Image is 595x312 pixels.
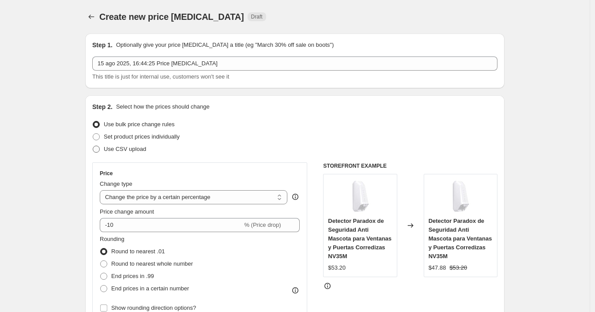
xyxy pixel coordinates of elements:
p: Select how the prices should change [116,102,210,111]
span: This title is just for internal use, customers won't see it [92,73,229,80]
img: NV35M-2_80x.jpg [443,179,478,214]
span: Round to nearest whole number [111,260,193,267]
p: Optionally give your price [MEDICAL_DATA] a title (eg "March 30% off sale on boots") [116,41,334,49]
span: End prices in a certain number [111,285,189,292]
span: Round to nearest .01 [111,248,165,255]
span: Price change amount [100,208,154,215]
input: -15 [100,218,242,232]
h3: Price [100,170,113,177]
strike: $53.20 [449,263,467,272]
div: $53.20 [328,263,346,272]
h6: STOREFRONT EXAMPLE [323,162,497,169]
span: Set product prices individually [104,133,180,140]
button: Price change jobs [85,11,98,23]
span: Show rounding direction options? [111,304,196,311]
span: Rounding [100,236,124,242]
div: $47.88 [429,263,446,272]
h2: Step 1. [92,41,113,49]
span: End prices in .99 [111,273,154,279]
span: % (Price drop) [244,222,281,228]
span: Detector Paradox de Seguridad Anti Mascota para Ventanas y Puertas Corredizas NV35M [429,218,492,259]
span: Use CSV upload [104,146,146,152]
input: 30% off holiday sale [92,56,497,71]
span: Use bulk price change rules [104,121,174,128]
h2: Step 2. [92,102,113,111]
span: Draft [251,13,263,20]
span: Change type [100,180,132,187]
span: Detector Paradox de Seguridad Anti Mascota para Ventanas y Puertas Corredizas NV35M [328,218,392,259]
div: help [291,192,300,201]
img: NV35M-2_80x.jpg [343,179,378,214]
span: Create new price [MEDICAL_DATA] [99,12,244,22]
